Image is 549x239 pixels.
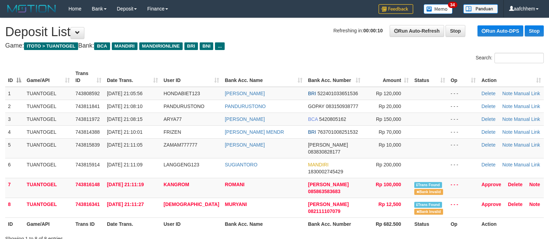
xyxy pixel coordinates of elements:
[24,42,78,50] span: ITOTO > TUANTOGEL
[107,201,144,207] span: [DATE] 21:11:27
[308,208,340,214] span: Copy 082111107079 to clipboard
[363,67,412,87] th: Amount: activate to sort column ascending
[107,142,142,148] span: [DATE] 21:11:05
[73,217,104,230] th: Trans ID
[326,104,358,109] span: Copy 083150938777 to clipboard
[308,201,349,207] span: [PERSON_NAME]
[112,42,138,50] span: MANDIRI
[376,182,401,187] span: Rp 100,000
[24,138,73,158] td: TUANTOGEL
[502,91,513,96] a: Note
[308,189,340,194] span: Copy 085863583683 to clipboard
[514,142,540,148] a: Manual Link
[448,138,479,158] td: - - -
[514,162,540,167] a: Manual Link
[164,142,197,148] span: ZAMAM777777
[448,100,479,113] td: - - -
[446,25,465,37] a: Stop
[164,201,219,207] span: [DEMOGRAPHIC_DATA]
[448,2,457,8] span: 34
[308,129,316,135] span: BRI
[414,182,442,188] span: Similar transaction found
[502,129,513,135] a: Note
[164,162,199,167] span: LANGGENG123
[5,25,544,39] h1: Deposit List
[448,158,479,178] td: - - -
[139,42,183,50] span: MANDIRIONLINE
[481,142,495,148] a: Delete
[363,28,383,33] strong: 00:00:10
[308,149,340,155] span: Copy 083830828177 to clipboard
[107,162,142,167] span: [DATE] 21:11:09
[24,87,73,100] td: TUANTOGEL
[514,104,540,109] a: Manual Link
[481,91,495,96] a: Delete
[164,116,182,122] span: ARYA77
[514,91,540,96] a: Manual Link
[508,182,523,187] a: Delete
[305,217,363,230] th: Bank Acc. Number
[424,4,453,14] img: Button%20Memo.svg
[107,129,142,135] span: [DATE] 21:10:01
[75,182,100,187] span: 743816148
[411,217,448,230] th: Status
[24,125,73,138] td: TUANTOGEL
[5,178,24,198] td: 7
[317,129,358,135] span: Copy 763701008251532 to clipboard
[479,67,544,87] th: Action: activate to sort column ascending
[494,53,544,63] input: Search:
[24,67,73,87] th: Game/API: activate to sort column ascending
[225,104,266,109] a: PANDURUSTONO
[308,91,316,96] span: BRI
[529,201,540,207] a: Note
[73,67,104,87] th: Trans ID: activate to sort column ascending
[305,67,363,87] th: Bank Acc. Number: activate to sort column ascending
[414,189,443,195] span: Bank is not match
[514,116,540,122] a: Manual Link
[24,158,73,178] td: TUANTOGEL
[225,142,265,148] a: [PERSON_NAME]
[5,217,24,230] th: ID
[363,217,412,230] th: Rp 682.500
[75,104,100,109] span: 743811841
[448,67,479,87] th: Op: activate to sort column ascending
[414,209,443,215] span: Bank is not match
[379,4,413,14] img: Feedback.jpg
[75,201,100,207] span: 743816341
[75,142,100,148] span: 743815839
[225,116,265,122] a: [PERSON_NAME]
[502,162,513,167] a: Note
[24,217,73,230] th: Game/API
[164,104,205,109] span: PANDURUSTONO
[514,129,540,135] a: Manual Link
[5,87,24,100] td: 1
[308,162,328,167] span: MANDIRI
[379,201,401,207] span: Rp 12,500
[5,138,24,158] td: 5
[5,158,24,178] td: 6
[319,116,346,122] span: Copy 5420805162 to clipboard
[161,67,222,87] th: User ID: activate to sort column ascending
[448,125,479,138] td: - - -
[411,67,448,87] th: Status: activate to sort column ascending
[75,91,100,96] span: 743808592
[477,25,523,36] a: Run Auto-DPS
[5,3,58,14] img: MOTION_logo.png
[448,178,479,198] td: - - -
[5,113,24,125] td: 3
[5,42,544,49] h4: Game: Bank:
[104,67,161,87] th: Date Trans.: activate to sort column ascending
[317,91,358,96] span: Copy 522401033651536 to clipboard
[161,217,222,230] th: User ID
[75,162,100,167] span: 743815914
[481,116,495,122] a: Delete
[164,182,189,187] span: KANGROM
[479,217,544,230] th: Action
[448,87,479,100] td: - - -
[448,198,479,217] td: - - -
[308,169,343,174] span: Copy 1830002745429 to clipboard
[481,129,495,135] a: Delete
[75,129,100,135] span: 743814388
[529,182,540,187] a: Note
[508,201,523,207] a: Delete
